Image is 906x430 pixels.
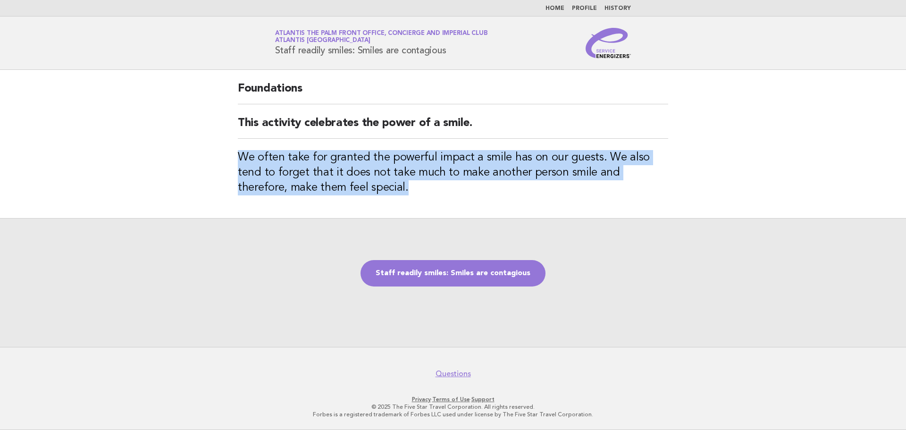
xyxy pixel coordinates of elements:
[471,396,495,403] a: Support
[412,396,431,403] a: Privacy
[164,403,742,411] p: © 2025 The Five Star Travel Corporation. All rights reserved.
[604,6,631,11] a: History
[238,81,668,104] h2: Foundations
[275,38,370,44] span: Atlantis [GEOGRAPHIC_DATA]
[164,396,742,403] p: · ·
[572,6,597,11] a: Profile
[164,411,742,418] p: Forbes is a registered trademark of Forbes LLC used under license by The Five Star Travel Corpora...
[361,260,545,287] a: Staff readily smiles: Smiles are contagious
[432,396,470,403] a: Terms of Use
[436,369,471,379] a: Questions
[586,28,631,58] img: Service Energizers
[238,116,668,139] h2: This activity celebrates the power of a smile.
[545,6,564,11] a: Home
[275,31,487,55] h1: Staff readily smiles: Smiles are contagious
[238,150,668,195] h3: We often take for granted the powerful impact a smile has on our guests. We also tend to forget t...
[275,30,487,43] a: Atlantis The Palm Front Office, Concierge and Imperial ClubAtlantis [GEOGRAPHIC_DATA]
